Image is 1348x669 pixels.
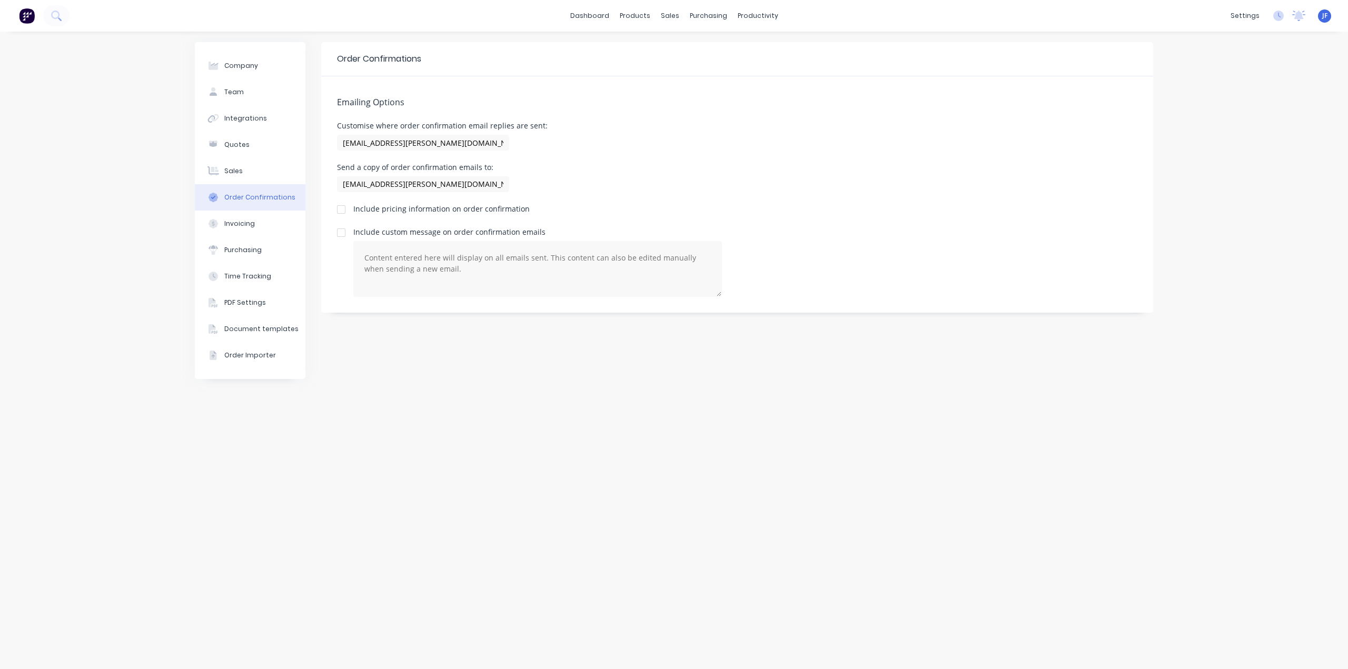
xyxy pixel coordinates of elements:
div: Customise where order confirmation email replies are sent: [337,122,548,129]
button: Quotes [195,132,305,158]
div: Quotes [224,140,250,149]
button: Order Importer [195,342,305,368]
button: Time Tracking [195,263,305,289]
div: productivity [732,8,784,24]
div: Include custom message on order confirmation emails [353,228,546,236]
button: Order Confirmations [195,184,305,211]
button: Company [195,53,305,79]
div: Order Importer [224,351,276,360]
a: dashboard [565,8,614,24]
div: Invoicing [224,219,255,228]
button: Document templates [195,316,305,342]
div: Order Confirmations [224,193,295,202]
span: JF [1322,11,1327,21]
div: Integrations [224,114,267,123]
button: PDF Settings [195,289,305,316]
button: Purchasing [195,237,305,263]
div: settings [1225,8,1265,24]
img: Factory [19,8,35,24]
div: Sales [224,166,243,176]
h5: Emailing Options [337,97,1137,107]
div: Send a copy of order confirmation emails to: [337,164,509,171]
button: Team [195,79,305,105]
div: Company [224,61,258,71]
button: Integrations [195,105,305,132]
div: products [614,8,656,24]
div: Include pricing information on order confirmation [353,205,530,213]
button: Invoicing [195,211,305,237]
button: Sales [195,158,305,184]
div: Purchasing [224,245,262,255]
div: Document templates [224,324,299,334]
div: PDF Settings [224,298,266,307]
div: sales [656,8,685,24]
div: Team [224,87,244,97]
div: Time Tracking [224,272,271,281]
div: purchasing [685,8,732,24]
div: Order Confirmations [337,53,421,65]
